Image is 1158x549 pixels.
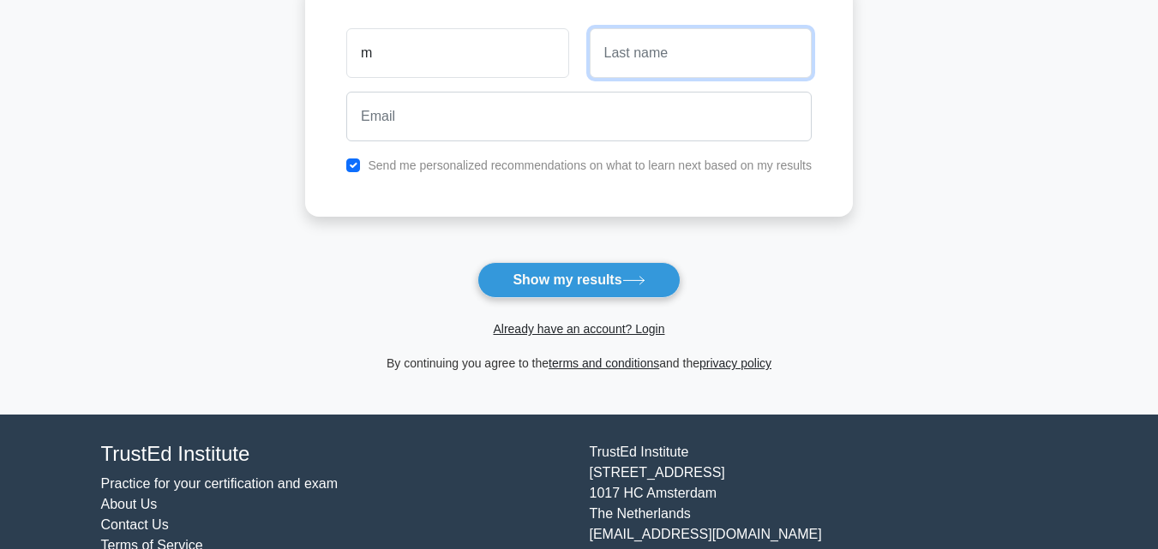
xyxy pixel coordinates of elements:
[699,356,771,370] a: privacy policy
[477,262,680,298] button: Show my results
[101,497,158,511] a: About Us
[295,353,863,373] div: By continuing you agree to the and the
[101,517,169,532] a: Contact Us
[346,92,812,141] input: Email
[346,28,568,78] input: First name
[101,476,339,491] a: Practice for your certification and exam
[549,356,659,370] a: terms and conditions
[101,442,569,467] h4: TrustEd Institute
[368,158,812,172] label: Send me personalized recommendations on what to learn next based on my results
[493,322,664,336] a: Already have an account? Login
[590,28,812,78] input: Last name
